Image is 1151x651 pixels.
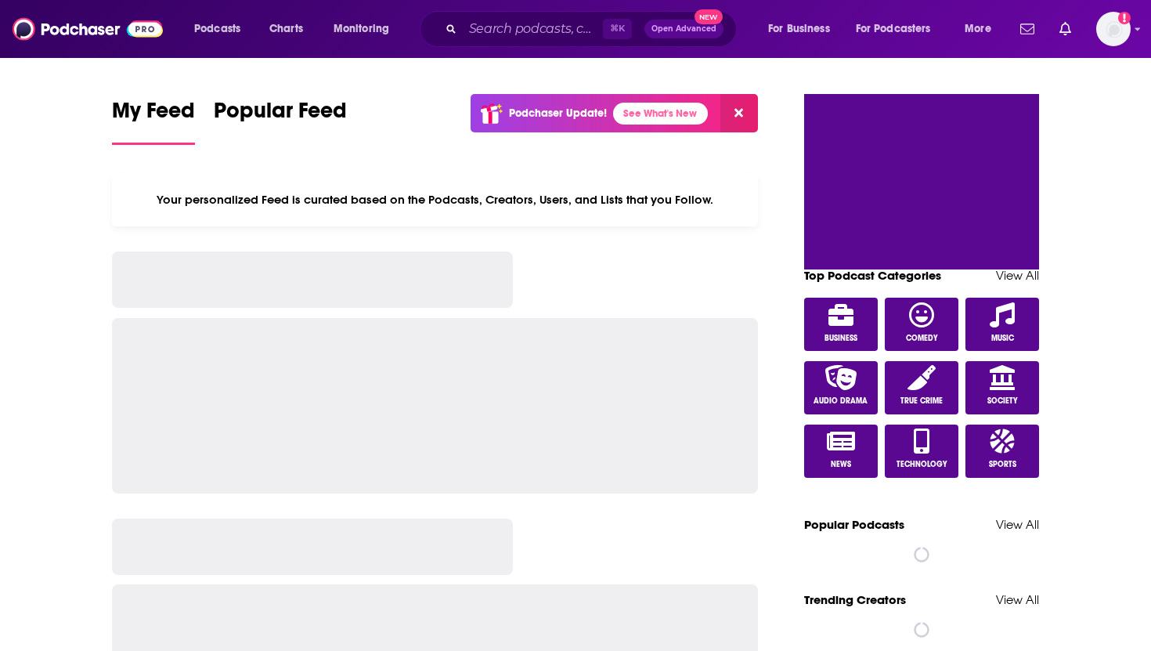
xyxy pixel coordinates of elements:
[1053,16,1077,42] a: Show notifications dropdown
[996,517,1039,532] a: View All
[987,396,1018,406] span: Society
[996,592,1039,607] a: View All
[804,592,906,607] a: Trending Creators
[13,14,163,44] img: Podchaser - Follow, Share and Rate Podcasts
[804,425,878,478] a: News
[996,268,1039,283] a: View All
[814,396,868,406] span: Audio Drama
[906,334,938,343] span: Comedy
[112,97,195,145] a: My Feed
[965,298,1039,351] a: Music
[1096,12,1131,46] button: Show profile menu
[651,25,716,33] span: Open Advanced
[824,334,857,343] span: Business
[885,361,958,414] a: True Crime
[757,16,850,42] button: open menu
[269,18,303,40] span: Charts
[900,396,943,406] span: True Crime
[323,16,410,42] button: open menu
[804,517,904,532] a: Popular Podcasts
[112,97,195,133] span: My Feed
[885,425,958,478] a: Technology
[965,361,1039,414] a: Society
[509,107,607,120] p: Podchaser Update!
[804,268,941,283] a: Top Podcast Categories
[603,19,632,39] span: ⌘ K
[856,18,931,40] span: For Podcasters
[846,16,954,42] button: open menu
[214,97,347,133] span: Popular Feed
[768,18,830,40] span: For Business
[183,16,261,42] button: open menu
[965,18,991,40] span: More
[965,425,1039,478] a: Sports
[194,18,240,40] span: Podcasts
[954,16,1011,42] button: open menu
[804,298,878,351] a: Business
[885,298,958,351] a: Comedy
[259,16,312,42] a: Charts
[1096,12,1131,46] img: User Profile
[1096,12,1131,46] span: Logged in as maiak
[897,460,947,469] span: Technology
[989,460,1016,469] span: Sports
[1014,16,1041,42] a: Show notifications dropdown
[435,11,752,47] div: Search podcasts, credits, & more...
[613,103,708,125] a: See What's New
[214,97,347,145] a: Popular Feed
[112,173,758,226] div: Your personalized Feed is curated based on the Podcasts, Creators, Users, and Lists that you Follow.
[463,16,603,42] input: Search podcasts, credits, & more...
[695,9,723,24] span: New
[991,334,1014,343] span: Music
[804,361,878,414] a: Audio Drama
[334,18,389,40] span: Monitoring
[1118,12,1131,24] svg: Add a profile image
[644,20,723,38] button: Open AdvancedNew
[831,460,851,469] span: News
